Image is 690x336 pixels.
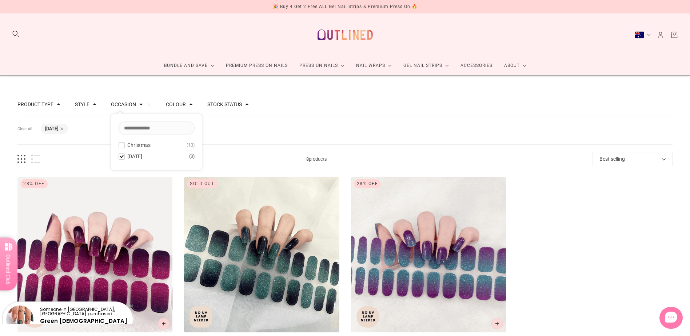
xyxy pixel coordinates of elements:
span: 3 [189,152,195,161]
button: List view [31,155,40,163]
img: Aura-Gel Nail Strips-Outlined [351,177,506,332]
span: products [40,155,593,163]
a: Outlined [313,19,377,50]
div: 28% Off [354,179,381,188]
button: Christmas 10 [118,141,195,149]
div: 28% Off [20,179,48,188]
span: [DATE] [127,153,142,159]
button: [DATE] 3 [118,152,195,161]
button: [DATE] [45,127,58,131]
b: [DATE] [45,126,58,131]
b: 3 [306,156,309,162]
button: Filter by Product type [17,102,53,107]
a: Account [657,31,665,39]
a: Press On Nails [294,56,350,75]
button: Clear all filters [17,124,32,135]
button: Grid view [17,155,25,163]
a: Premium Press On Nails [220,56,294,75]
img: Athens-Gel Nail Strips-Outlined [184,177,339,332]
button: Filter by Stock status [207,102,242,107]
button: Add to cart [491,318,503,329]
span: 10 [187,141,195,149]
div: Sold out [187,179,217,188]
button: Search [12,30,20,38]
button: Australia [635,31,651,39]
span: Christmas [127,142,151,148]
button: Clear filters by Occasion [147,102,151,107]
a: Cart [670,31,678,39]
a: Gel Nail Strips [398,56,455,75]
button: Filter by Occasion [111,102,136,107]
a: Green [DEMOGRAPHIC_DATA] [40,317,127,325]
button: Filter by Colour [166,102,186,107]
button: Filter by Style [75,102,89,107]
p: Someone in [GEOGRAPHIC_DATA], [GEOGRAPHIC_DATA] purchased [40,307,127,316]
a: Nail Wraps [350,56,398,75]
a: Bundle and Save [158,56,220,75]
img: Berry Bliss-Gel Nail Strips-Outlined [17,177,172,332]
div: 🎉 Buy 4 Get 2 Free ALL Gel Nail Strips & Premium Press On 🔥 [273,3,418,11]
a: About [498,56,532,75]
a: Accessories [455,56,498,75]
button: Add to cart [158,318,169,329]
button: Best selling [593,152,673,166]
